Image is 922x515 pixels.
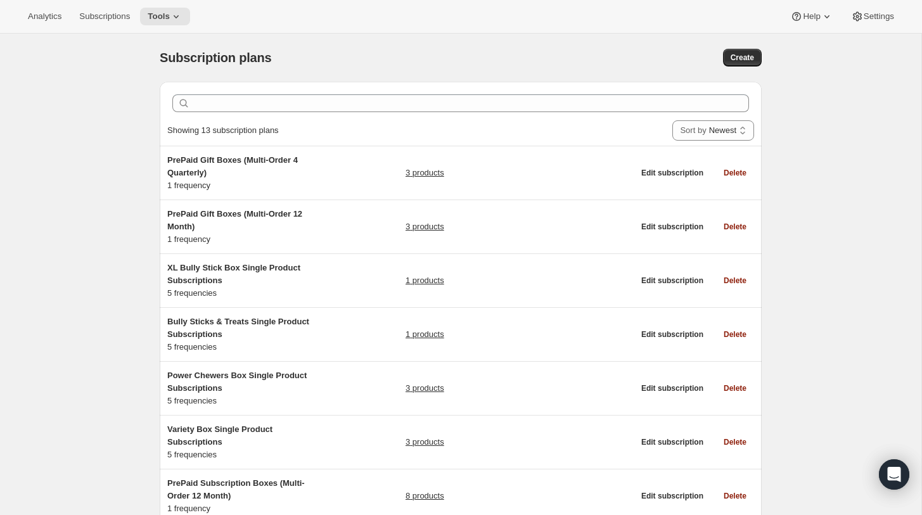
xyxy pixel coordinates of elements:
span: Delete [724,329,746,340]
span: Edit subscription [641,329,703,340]
div: 1 frequency [167,477,326,515]
button: Edit subscription [634,379,711,397]
button: Edit subscription [634,272,711,289]
div: 1 frequency [167,208,326,246]
button: Delete [716,433,754,451]
span: PrePaid Gift Boxes (Multi-Order 12 Month) [167,209,302,231]
span: Power Chewers Box Single Product Subscriptions [167,371,307,393]
button: Help [783,8,840,25]
a: 8 products [406,490,444,502]
button: Settings [843,8,902,25]
a: 1 products [406,274,444,287]
span: PrePaid Subscription Boxes (Multi-Order 12 Month) [167,478,305,500]
span: Showing 13 subscription plans [167,125,279,135]
span: Edit subscription [641,168,703,178]
button: Delete [716,379,754,397]
a: 3 products [406,167,444,179]
button: Delete [716,164,754,182]
span: Edit subscription [641,491,703,501]
span: Delete [724,168,746,178]
button: Tools [140,8,190,25]
button: Delete [716,218,754,236]
button: Analytics [20,8,69,25]
span: Delete [724,491,746,501]
button: Edit subscription [634,218,711,236]
button: Create [723,49,762,67]
span: Variety Box Single Product Subscriptions [167,424,272,447]
span: Settings [864,11,894,22]
div: 5 frequencies [167,315,326,353]
span: Bully Sticks & Treats Single Product Subscriptions [167,317,309,339]
a: 1 products [406,328,444,341]
button: Edit subscription [634,433,711,451]
span: Delete [724,222,746,232]
span: Subscriptions [79,11,130,22]
div: 5 frequencies [167,369,326,407]
button: Edit subscription [634,326,711,343]
span: Edit subscription [641,437,703,447]
button: Edit subscription [634,487,711,505]
span: Delete [724,437,746,447]
span: Tools [148,11,170,22]
button: Delete [716,326,754,343]
div: 5 frequencies [167,423,326,461]
span: Delete [724,383,746,393]
button: Edit subscription [634,164,711,182]
span: Edit subscription [641,276,703,286]
a: 3 products [406,382,444,395]
button: Subscriptions [72,8,138,25]
span: Delete [724,276,746,286]
a: 3 products [406,220,444,233]
a: 3 products [406,436,444,448]
button: Delete [716,272,754,289]
div: 1 frequency [167,154,326,192]
span: XL Bully Stick Box Single Product Subscriptions [167,263,300,285]
span: Edit subscription [641,383,703,393]
span: Edit subscription [641,222,703,232]
span: Help [803,11,820,22]
span: PrePaid Gift Boxes (Multi-Order 4 Quarterly) [167,155,298,177]
div: 5 frequencies [167,262,326,300]
span: Create [731,53,754,63]
span: Analytics [28,11,61,22]
div: Open Intercom Messenger [879,459,909,490]
button: Delete [716,487,754,505]
span: Subscription plans [160,51,271,65]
